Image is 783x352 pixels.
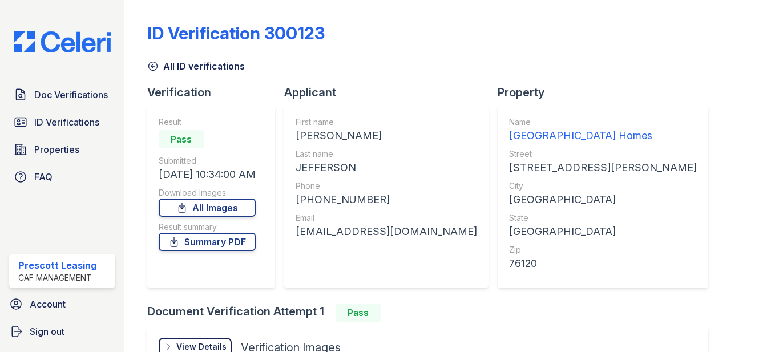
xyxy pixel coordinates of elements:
div: Property [498,84,717,100]
div: [PERSON_NAME] [296,128,477,144]
a: All ID verifications [147,59,245,73]
a: Account [5,293,120,315]
div: 76120 [509,256,697,272]
div: [GEOGRAPHIC_DATA] Homes [509,128,697,144]
div: [EMAIL_ADDRESS][DOMAIN_NAME] [296,224,477,240]
a: Sign out [5,320,120,343]
div: Result summary [159,221,256,233]
div: Submitted [159,155,256,167]
a: Summary PDF [159,233,256,251]
div: [GEOGRAPHIC_DATA] [509,224,697,240]
div: [STREET_ADDRESS][PERSON_NAME] [509,160,697,176]
a: ID Verifications [9,111,115,133]
img: CE_Logo_Blue-a8612792a0a2168367f1c8372b55b34899dd931a85d93a1a3d3e32e68fde9ad4.png [5,31,120,52]
span: Sign out [30,325,64,338]
a: All Images [159,199,256,217]
div: Applicant [284,84,498,100]
span: Account [30,297,66,311]
div: First name [296,116,477,128]
span: ID Verifications [34,115,99,129]
div: Prescott Leasing [18,258,96,272]
div: State [509,212,697,224]
span: FAQ [34,170,53,184]
span: Properties [34,143,79,156]
div: Pass [159,130,204,148]
div: Result [159,116,256,128]
div: Email [296,212,477,224]
div: CAF Management [18,272,96,284]
div: City [509,180,697,192]
div: Street [509,148,697,160]
a: Doc Verifications [9,83,115,106]
div: [GEOGRAPHIC_DATA] [509,192,697,208]
div: Document Verification Attempt 1 [147,304,717,322]
div: Zip [509,244,697,256]
a: Name [GEOGRAPHIC_DATA] Homes [509,116,697,144]
div: [PHONE_NUMBER] [296,192,477,208]
div: Name [509,116,697,128]
a: Properties [9,138,115,161]
a: FAQ [9,165,115,188]
div: Pass [336,304,381,322]
div: Last name [296,148,477,160]
div: JEFFERSON [296,160,477,176]
span: Doc Verifications [34,88,108,102]
div: [DATE] 10:34:00 AM [159,167,256,183]
div: ID Verification 300123 [147,23,325,43]
div: Download Images [159,187,256,199]
div: Phone [296,180,477,192]
div: Verification [147,84,284,100]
